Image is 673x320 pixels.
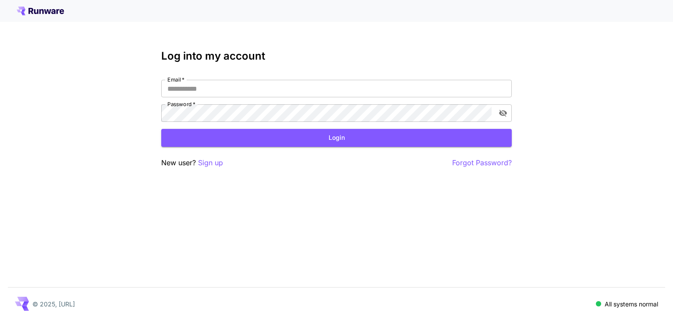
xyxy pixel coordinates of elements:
[161,157,223,168] p: New user?
[605,299,658,309] p: All systems normal
[167,76,184,83] label: Email
[161,50,512,62] h3: Log into my account
[452,157,512,168] button: Forgot Password?
[167,100,195,108] label: Password
[198,157,223,168] button: Sign up
[495,105,511,121] button: toggle password visibility
[32,299,75,309] p: © 2025, [URL]
[161,129,512,147] button: Login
